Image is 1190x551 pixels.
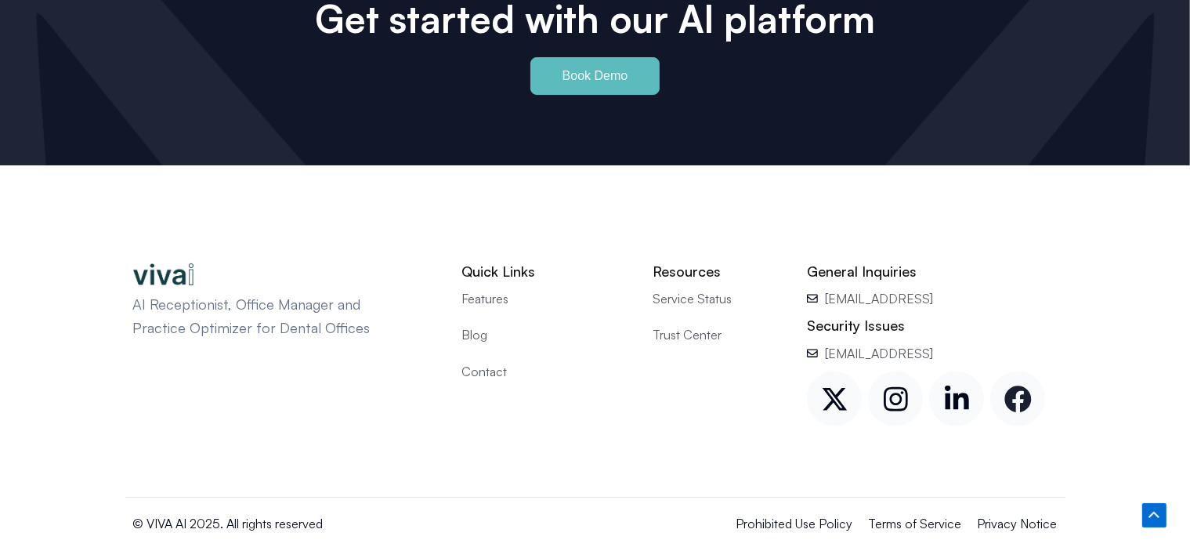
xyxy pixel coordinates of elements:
[821,343,933,364] span: [EMAIL_ADDRESS]
[869,513,962,534] a: Terms of Service
[653,324,783,345] a: Trust Center
[807,263,1057,281] h2: General Inquiries
[461,361,629,382] a: Contact
[461,263,629,281] h2: Quick Links
[133,293,407,339] p: AI Receptionist, Office Manager and Practice Optimizer for Dental Offices
[653,288,783,309] a: Service Status
[461,361,507,382] span: Contact
[807,288,1057,309] a: [EMAIL_ADDRESS]
[653,263,783,281] h2: Resources
[461,324,487,345] span: Blog
[821,288,933,309] span: [EMAIL_ADDRESS]
[133,513,539,534] p: © VIVA AI 2025. All rights reserved
[530,57,660,95] a: Book Demo
[807,343,1057,364] a: [EMAIL_ADDRESS]
[562,70,628,82] span: Book Demo
[461,288,629,309] a: Features
[653,324,722,345] span: Trust Center
[461,288,508,309] span: Features
[807,317,1057,335] h2: Security Issues
[461,324,629,345] a: Blog
[653,288,732,309] span: Service Status
[978,513,1058,534] a: Privacy Notice
[736,513,853,534] a: Prohibited Use Policy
